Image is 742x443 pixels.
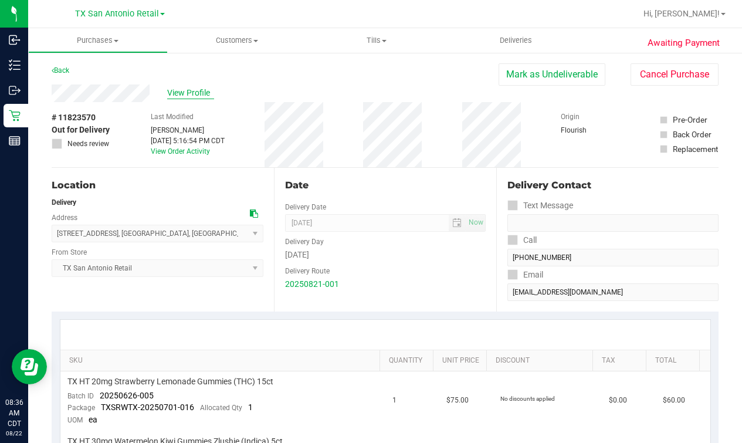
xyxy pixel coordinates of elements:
div: Replacement [673,143,718,155]
div: Delivery Contact [507,178,719,192]
span: ea [89,415,97,424]
div: Flourish [561,125,619,136]
span: Awaiting Payment [648,36,720,50]
span: TXSRWTX-20250701-016 [101,403,194,412]
span: Out for Delivery [52,124,110,136]
span: Hi, [PERSON_NAME]! [643,9,720,18]
span: $75.00 [446,395,469,406]
span: Tills [307,35,446,46]
span: View Profile [167,87,214,99]
label: Last Modified [151,111,194,122]
a: Total [655,356,694,366]
a: 20250821-001 [285,279,339,289]
div: Copy address to clipboard [250,208,258,220]
label: Address [52,212,77,223]
span: 1 [248,403,253,412]
span: Purchases [29,35,167,46]
a: View Order Activity [151,147,210,155]
p: 08:36 AM CDT [5,397,23,429]
div: Date [285,178,486,192]
button: Cancel Purchase [631,63,719,86]
label: Email [507,266,543,283]
span: Allocated Qty [200,404,242,412]
inline-svg: Inventory [9,59,21,71]
span: Deliveries [484,35,548,46]
input: Format: (999) 999-9999 [507,214,719,232]
a: Customers [168,28,307,53]
span: Batch ID [67,392,94,400]
label: From Store [52,247,87,258]
span: TX San Antonio Retail [75,9,159,19]
a: Unit Price [442,356,482,366]
span: Needs review [67,138,109,149]
a: Discount [496,356,588,366]
p: 08/22 [5,429,23,438]
inline-svg: Inbound [9,34,21,46]
inline-svg: Reports [9,135,21,147]
a: SKU [69,356,375,366]
div: Location [52,178,263,192]
span: Customers [168,35,307,46]
input: Format: (999) 999-9999 [507,249,719,266]
span: # 11823570 [52,111,96,124]
div: Back Order [673,128,711,140]
span: $60.00 [663,395,685,406]
span: 20250626-005 [100,391,154,400]
div: [DATE] [285,249,486,261]
inline-svg: Retail [9,110,21,121]
span: $0.00 [609,395,627,406]
div: [DATE] 5:16:54 PM CDT [151,136,225,146]
a: Purchases [28,28,168,53]
span: 1 [392,395,397,406]
a: Back [52,66,69,75]
a: Deliveries [446,28,586,53]
label: Text Message [507,197,573,214]
label: Delivery Date [285,202,326,212]
iframe: Resource center [12,349,47,384]
span: TX HT 20mg Strawberry Lemonade Gummies (THC) 15ct [67,376,273,387]
inline-svg: Outbound [9,84,21,96]
div: [PERSON_NAME] [151,125,225,136]
a: Tax [602,356,641,366]
a: Quantity [389,356,428,366]
label: Origin [561,111,580,122]
span: Package [67,404,95,412]
label: Delivery Route [285,266,330,276]
span: No discounts applied [500,395,555,402]
a: Tills [307,28,446,53]
div: Pre-Order [673,114,707,126]
span: UOM [67,416,83,424]
label: Call [507,232,537,249]
strong: Delivery [52,198,76,207]
label: Delivery Day [285,236,324,247]
button: Mark as Undeliverable [499,63,605,86]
